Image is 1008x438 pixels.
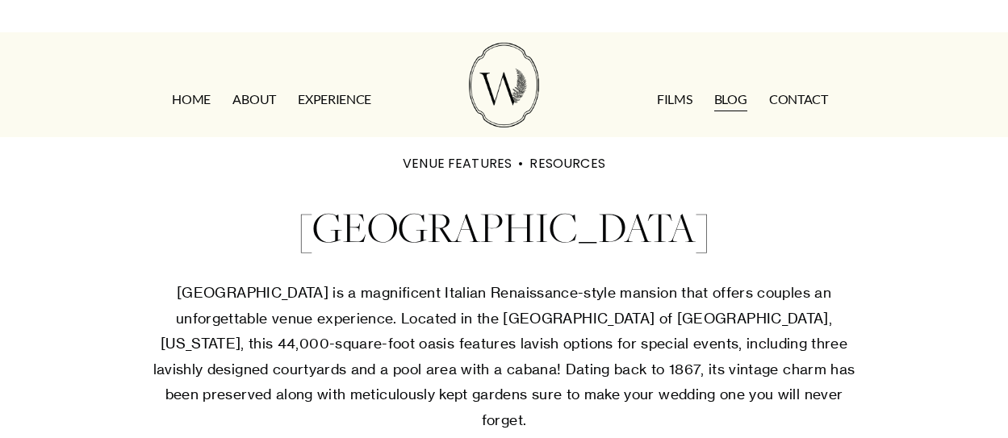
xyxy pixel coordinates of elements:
a: Blog [714,87,747,113]
a: RESOURCES [529,154,604,173]
a: HOME [172,87,211,113]
a: CONTACT [769,87,828,113]
h1: [GEOGRAPHIC_DATA] [141,196,867,258]
p: [GEOGRAPHIC_DATA] is a magnificent Italian Renaissance-style mansion that offers couples an unfor... [141,280,867,432]
img: Wild Fern Weddings [469,43,538,127]
a: EXPERIENCE [298,87,371,113]
a: FILMS [657,87,692,113]
a: VENUE FEATURES [403,154,512,173]
a: ABOUT [232,87,275,113]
